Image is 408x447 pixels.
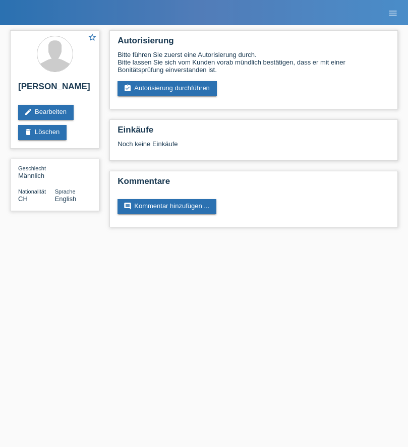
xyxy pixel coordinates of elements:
span: Sprache [55,188,76,195]
span: Nationalität [18,188,46,195]
a: deleteLöschen [18,125,67,140]
a: menu [383,10,403,16]
i: assignment_turned_in [124,84,132,92]
i: menu [388,8,398,18]
a: commentKommentar hinzufügen ... [118,199,216,214]
div: Bitte führen Sie zuerst eine Autorisierung durch. Bitte lassen Sie sich vom Kunden vorab mündlich... [118,51,390,74]
div: Männlich [18,164,55,179]
i: star_border [88,33,97,42]
h2: Einkäufe [118,125,390,140]
h2: Autorisierung [118,36,390,51]
a: editBearbeiten [18,105,74,120]
i: delete [24,128,32,136]
span: Geschlecht [18,165,46,171]
a: assignment_turned_inAutorisierung durchführen [118,81,217,96]
span: Schweiz [18,195,28,203]
a: star_border [88,33,97,43]
h2: Kommentare [118,176,390,191]
i: comment [124,202,132,210]
i: edit [24,108,32,116]
span: English [55,195,77,203]
div: Noch keine Einkäufe [118,140,390,155]
h2: [PERSON_NAME] [18,82,91,97]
